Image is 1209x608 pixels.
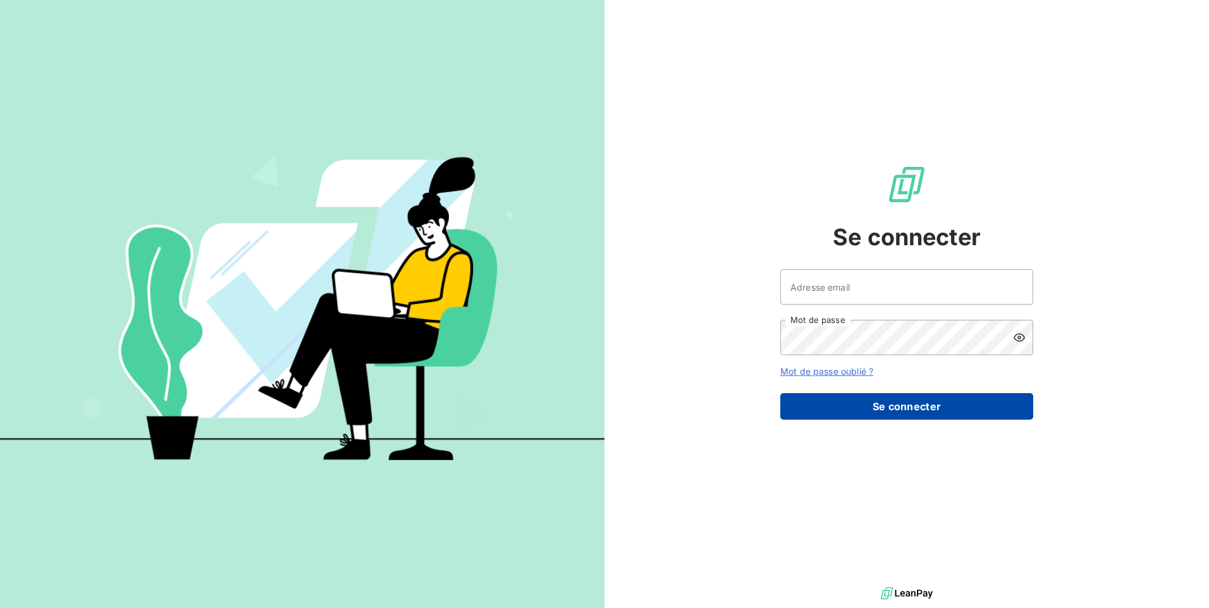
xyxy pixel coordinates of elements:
[780,366,873,377] a: Mot de passe oublié ?
[780,269,1033,305] input: placeholder
[780,393,1033,420] button: Se connecter
[833,220,981,254] span: Se connecter
[887,164,927,205] img: Logo LeanPay
[881,584,933,603] img: logo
